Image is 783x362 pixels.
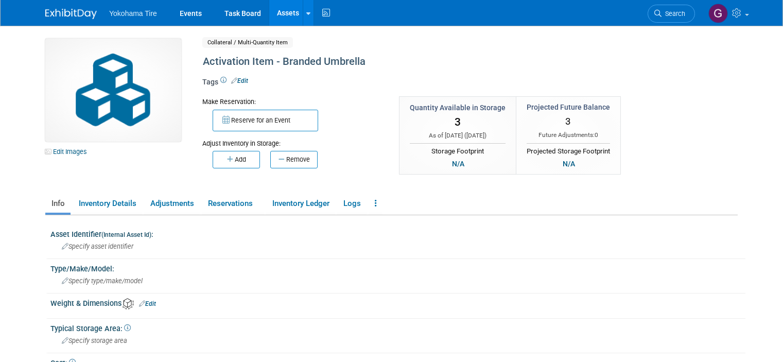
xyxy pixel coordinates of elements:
a: Adjustments [144,195,200,213]
div: N/A [449,158,467,169]
a: Edit [139,300,156,307]
button: Reserve for an Event [213,110,318,131]
button: Remove [270,151,318,168]
div: Projected Storage Footprint [527,143,610,157]
span: 3 [565,115,571,127]
div: Storage Footprint [410,143,506,157]
a: Inventory Ledger [266,195,335,213]
small: (Internal Asset Id) [101,231,151,238]
a: Info [45,195,71,213]
span: Specify storage area [62,337,127,344]
div: Activation Item - Branded Umbrella [199,53,659,71]
a: Edit [231,77,248,84]
a: Logs [337,195,367,213]
span: [DATE] [466,132,484,139]
span: Specify asset identifier [62,243,133,250]
img: ExhibitDay [45,9,97,19]
span: 3 [455,116,461,128]
a: Reservations [202,195,264,213]
div: Asset Identifier : [50,227,745,239]
a: Edit Images [45,145,91,158]
span: Collateral / Multi-Quantity Item [202,37,293,48]
div: Future Adjustments: [527,131,610,140]
span: 0 [595,131,598,139]
a: Search [648,5,695,23]
div: Weight & Dimensions [50,296,745,309]
span: Yokohama Tire [109,9,157,18]
div: Tags [202,77,659,94]
div: Quantity Available in Storage [410,102,506,113]
img: Collateral-Icon-2.png [45,39,181,142]
div: Adjust Inventory in Storage: [202,131,384,148]
span: Typical Storage Area: [50,324,131,333]
img: gina Witter [708,4,728,23]
span: Specify type/make/model [62,277,143,285]
a: Inventory Details [73,195,142,213]
div: N/A [560,158,578,169]
button: Add [213,151,260,168]
div: Projected Future Balance [527,102,610,112]
span: Search [662,10,685,18]
div: As of [DATE] ( ) [410,131,506,140]
div: Type/Make/Model: [50,261,745,274]
img: Asset Weight and Dimensions [123,298,134,309]
div: Make Reservation: [202,96,384,107]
